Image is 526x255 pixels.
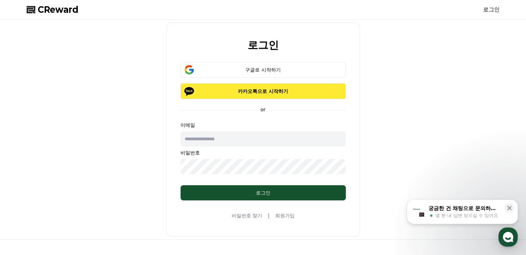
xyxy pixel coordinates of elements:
p: 카카오톡으로 시작하기 [191,88,336,95]
button: 로그인 [181,185,346,200]
span: CReward [38,4,79,15]
span: 홈 [22,208,26,214]
button: 카카오톡으로 시작하기 [181,83,346,99]
a: 회원가입 [275,212,294,219]
h2: 로그인 [248,39,279,51]
p: 비밀번호 [181,149,346,156]
a: 로그인 [483,6,500,14]
span: 대화 [63,208,72,214]
div: 구글로 시작하기 [191,66,336,73]
a: CReward [27,4,79,15]
p: or [256,106,269,113]
a: 비밀번호 찾기 [232,212,262,219]
span: | [268,211,269,220]
a: 설정 [89,198,133,215]
div: 로그인 [194,189,332,196]
p: 이메일 [181,122,346,129]
span: 설정 [107,208,115,214]
button: 구글로 시작하기 [181,62,346,78]
a: 홈 [2,198,46,215]
a: 대화 [46,198,89,215]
